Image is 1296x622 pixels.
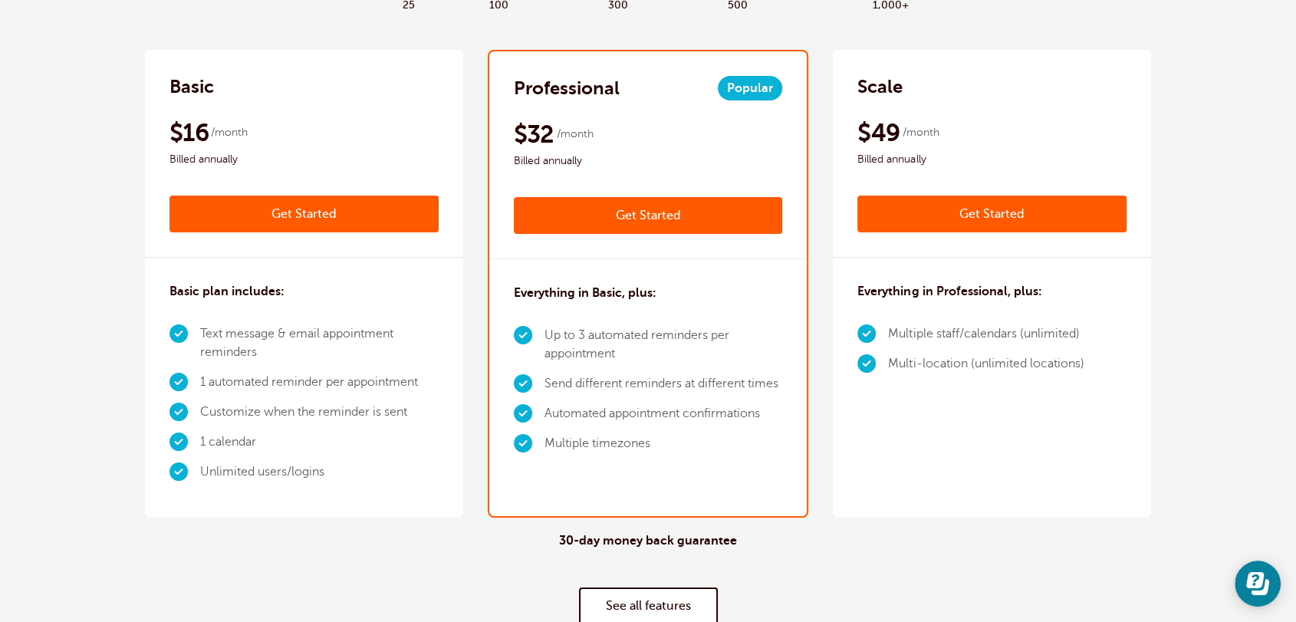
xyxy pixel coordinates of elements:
span: $49 [857,117,900,148]
a: Get Started [857,196,1127,232]
span: Billed annually [169,150,439,169]
a: Get Started [169,196,439,232]
span: $32 [514,119,554,150]
li: Send different reminders at different times [544,369,783,399]
h3: Everything in Professional, plus: [857,282,1041,301]
span: Billed annually [857,150,1127,169]
span: /month [557,125,594,143]
iframe: Resource center [1235,561,1281,607]
span: $16 [169,117,209,148]
li: Multi-location (unlimited locations) [888,349,1084,379]
li: Up to 3 automated reminders per appointment [544,321,783,369]
span: Billed annually [514,152,783,170]
li: Text message & email appointment reminders [200,319,439,367]
span: /month [902,123,939,142]
li: Unlimited users/logins [200,457,439,487]
a: Get Started [514,197,783,234]
li: 1 calendar [200,427,439,457]
li: Multiple timezones [544,429,783,459]
h3: Basic plan includes: [169,282,285,301]
li: Customize when the reminder is sent [200,397,439,427]
h2: Scale [857,74,903,99]
li: Multiple staff/calendars (unlimited) [888,319,1084,349]
h2: Basic [169,74,214,99]
li: 1 automated reminder per appointment [200,367,439,397]
h3: Everything in Basic, plus: [514,284,656,302]
span: /month [211,123,248,142]
h4: 30-day money back guarantee [559,534,737,548]
li: Automated appointment confirmations [544,399,783,429]
h2: Professional [514,76,620,100]
span: Popular [718,76,782,100]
